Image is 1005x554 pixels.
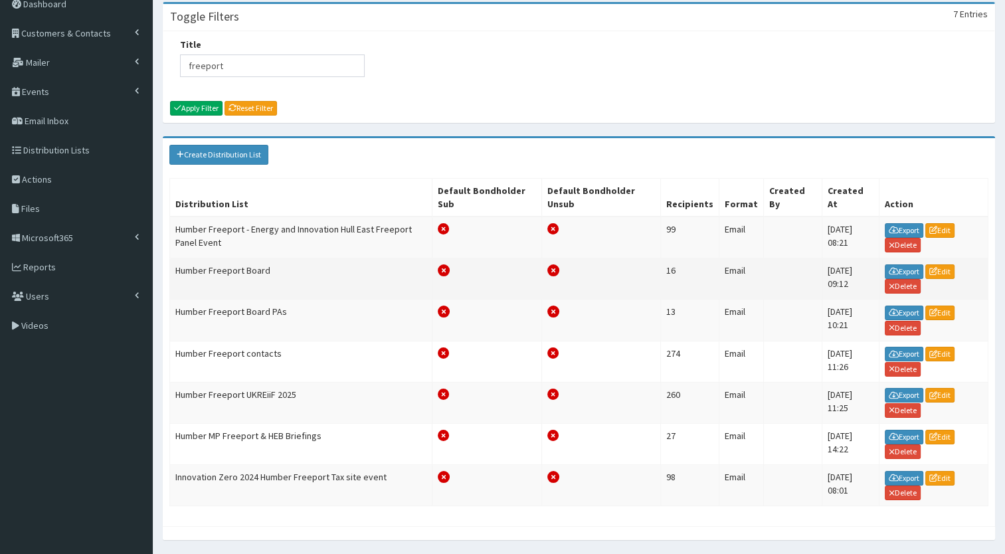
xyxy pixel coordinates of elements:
[170,178,432,217] th: Distribution List
[885,321,921,335] a: Delete
[170,258,432,300] td: Humber Freeport Board
[822,382,879,423] td: [DATE] 11:25
[822,465,879,506] td: [DATE] 08:01
[23,261,56,273] span: Reports
[822,217,879,258] td: [DATE] 08:21
[719,178,764,217] th: Format
[170,11,239,23] h3: Toggle Filters
[885,238,921,252] a: Delete
[885,430,923,444] a: Export
[885,444,921,459] a: Delete
[925,347,955,361] a: Edit
[432,178,542,217] th: Default Bondholder Sub
[170,423,432,464] td: Humber MP Freeport & HEB Briefings
[22,232,73,244] span: Microsoft365
[170,101,223,116] button: Apply Filter
[719,423,764,464] td: Email
[719,258,764,300] td: Email
[925,264,955,279] a: Edit
[661,178,719,217] th: Recipients
[719,341,764,382] td: Email
[661,382,719,423] td: 260
[822,300,879,341] td: [DATE] 10:21
[23,144,90,156] span: Distribution Lists
[542,178,661,217] th: Default Bondholder Unsub
[885,347,923,361] a: Export
[661,423,719,464] td: 27
[925,430,955,444] a: Edit
[170,382,432,423] td: Humber Freeport UKREiiF 2025
[170,465,432,506] td: Innovation Zero 2024 Humber Freeport Tax site event
[170,341,432,382] td: Humber Freeport contacts
[661,465,719,506] td: 98
[885,471,923,486] a: Export
[885,403,921,418] a: Delete
[661,300,719,341] td: 13
[22,86,49,98] span: Events
[180,38,201,51] label: Title
[661,258,719,300] td: 16
[719,217,764,258] td: Email
[885,486,921,500] a: Delete
[885,279,921,294] a: Delete
[885,264,923,279] a: Export
[21,27,111,39] span: Customers & Contacts
[719,382,764,423] td: Email
[885,306,923,320] a: Export
[960,8,988,20] span: Entries
[170,217,432,258] td: Humber Freeport - Energy and Innovation Hull East Freeport Panel Event
[21,320,48,331] span: Videos
[26,290,49,302] span: Users
[879,178,988,217] th: Action
[661,341,719,382] td: 274
[26,56,50,68] span: Mailer
[661,217,719,258] td: 99
[21,203,40,215] span: Files
[925,471,955,486] a: Edit
[169,145,268,165] a: Create Distribution List
[885,388,923,403] a: Export
[764,178,822,217] th: Created By
[953,8,958,20] span: 7
[822,178,879,217] th: Created At
[885,223,923,238] a: Export
[25,115,68,127] span: Email Inbox
[925,306,955,320] a: Edit
[719,465,764,506] td: Email
[822,258,879,300] td: [DATE] 09:12
[22,173,52,185] span: Actions
[170,300,432,341] td: Humber Freeport Board PAs
[925,223,955,238] a: Edit
[225,101,277,116] a: Reset Filter
[925,388,955,403] a: Edit
[822,423,879,464] td: [DATE] 14:22
[822,341,879,382] td: [DATE] 11:26
[885,362,921,377] a: Delete
[719,300,764,341] td: Email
